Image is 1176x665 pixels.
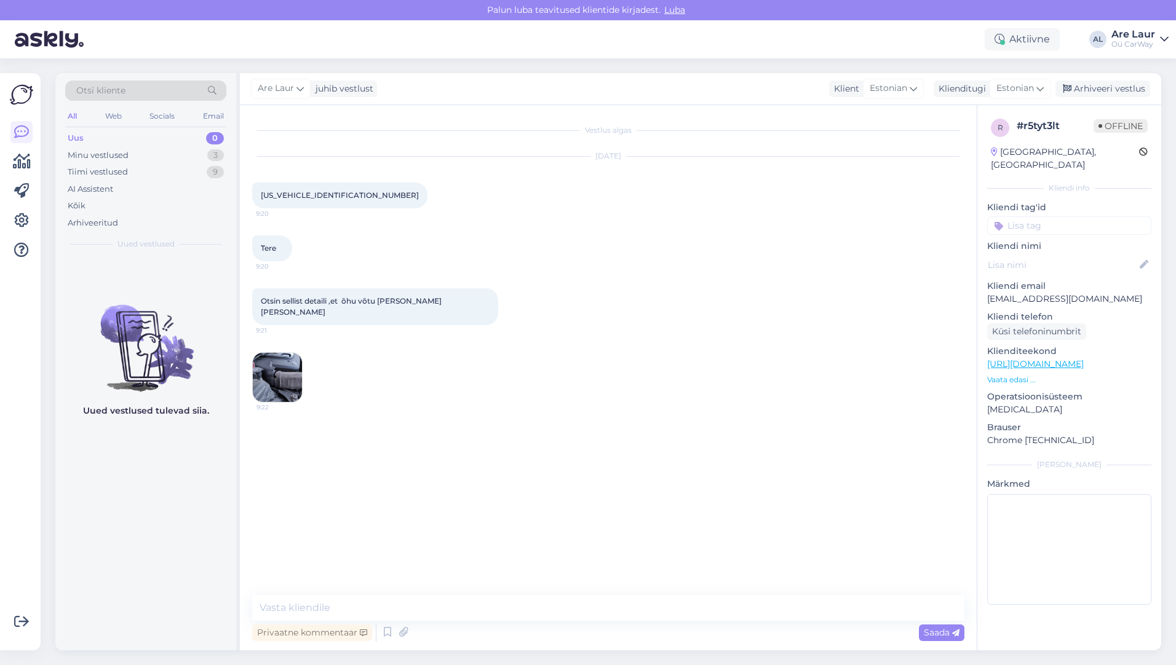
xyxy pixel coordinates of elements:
[83,404,209,417] p: Uued vestlused tulevad siia.
[261,191,419,200] span: [US_VEHICLE_IDENTIFICATION_NUMBER]
[68,132,84,144] div: Uus
[258,82,294,95] span: Are Laur
[10,83,33,106] img: Askly Logo
[68,217,118,229] div: Arhiveeritud
[261,296,443,317] span: Otsin sellist detaili ,et õhu võtu [PERSON_NAME] [PERSON_NAME]
[661,4,689,15] span: Luba
[924,627,959,638] span: Saada
[1017,119,1094,133] div: # r5tyt3lt
[987,293,1151,305] p: [EMAIL_ADDRESS][DOMAIN_NAME]
[991,146,1139,171] div: [GEOGRAPHIC_DATA], [GEOGRAPHIC_DATA]
[256,326,302,335] span: 9:21
[256,403,303,412] span: 9:22
[252,624,372,641] div: Privaatne kommentaar
[987,201,1151,214] p: Kliendi tag'id
[987,358,1084,369] a: [URL][DOMAIN_NAME]
[1111,30,1169,49] a: Are LaurOü CarWay
[987,280,1151,293] p: Kliendi email
[76,84,125,97] span: Otsi kliente
[987,310,1151,323] p: Kliendi telefon
[934,82,986,95] div: Klienditugi
[261,243,276,253] span: Tere
[996,82,1034,95] span: Estonian
[206,132,224,144] div: 0
[987,403,1151,416] p: [MEDICAL_DATA]
[987,421,1151,434] p: Brauser
[68,149,129,162] div: Minu vestlused
[998,123,1003,132] span: r
[147,108,177,124] div: Socials
[1089,31,1106,48] div: AL
[987,345,1151,358] p: Klienditeekond
[985,28,1060,50] div: Aktiivne
[987,183,1151,194] div: Kliendi info
[1111,39,1155,49] div: Oü CarWay
[256,209,302,218] span: 9:20
[252,151,964,162] div: [DATE]
[1094,119,1148,133] span: Offline
[65,108,79,124] div: All
[1111,30,1155,39] div: Are Laur
[201,108,226,124] div: Email
[256,262,302,271] span: 9:20
[311,82,373,95] div: juhib vestlust
[68,200,85,212] div: Kõik
[207,166,224,178] div: 9
[987,478,1151,490] p: Märkmed
[117,238,175,250] span: Uued vestlused
[207,149,224,162] div: 3
[68,183,113,195] div: AI Assistent
[829,82,859,95] div: Klient
[987,459,1151,470] div: [PERSON_NAME]
[987,323,1086,340] div: Küsi telefoninumbrit
[870,82,907,95] span: Estonian
[988,258,1137,272] input: Lisa nimi
[252,125,964,136] div: Vestlus algas
[68,166,128,178] div: Tiimi vestlused
[987,216,1151,235] input: Lisa tag
[103,108,124,124] div: Web
[1055,81,1150,97] div: Arhiveeri vestlus
[55,283,236,393] img: No chats
[253,353,302,402] img: Attachment
[987,374,1151,385] p: Vaata edasi ...
[987,240,1151,253] p: Kliendi nimi
[987,434,1151,447] p: Chrome [TECHNICAL_ID]
[987,390,1151,403] p: Operatsioonisüsteem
